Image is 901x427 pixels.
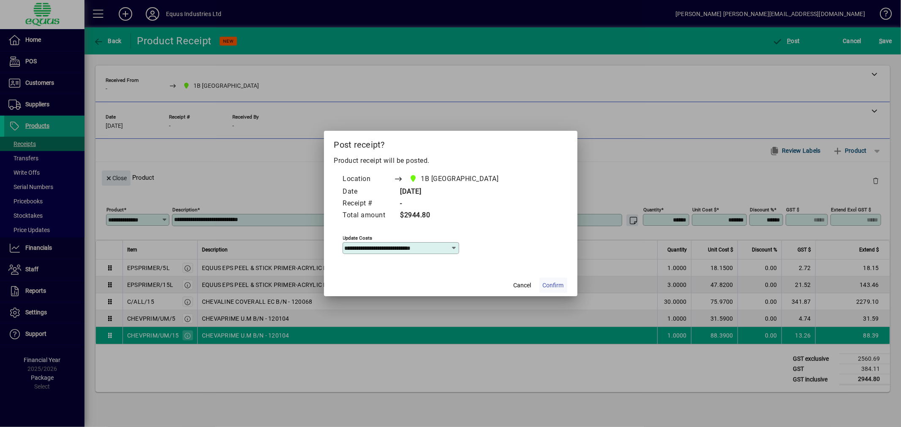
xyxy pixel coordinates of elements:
[394,210,515,222] td: $2944.80
[343,173,394,186] td: Location
[343,235,373,241] mat-label: Update costs
[394,198,515,210] td: -
[514,281,531,290] span: Cancel
[324,131,577,155] h2: Post receipt?
[407,173,502,185] span: 1B BLENHEIM
[343,210,394,222] td: Total amount
[509,278,536,293] button: Cancel
[539,278,567,293] button: Confirm
[394,186,515,198] td: [DATE]
[421,174,499,184] span: 1B [GEOGRAPHIC_DATA]
[334,156,567,166] p: Product receipt will be posted.
[343,186,394,198] td: Date
[343,198,394,210] td: Receipt #
[543,281,564,290] span: Confirm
